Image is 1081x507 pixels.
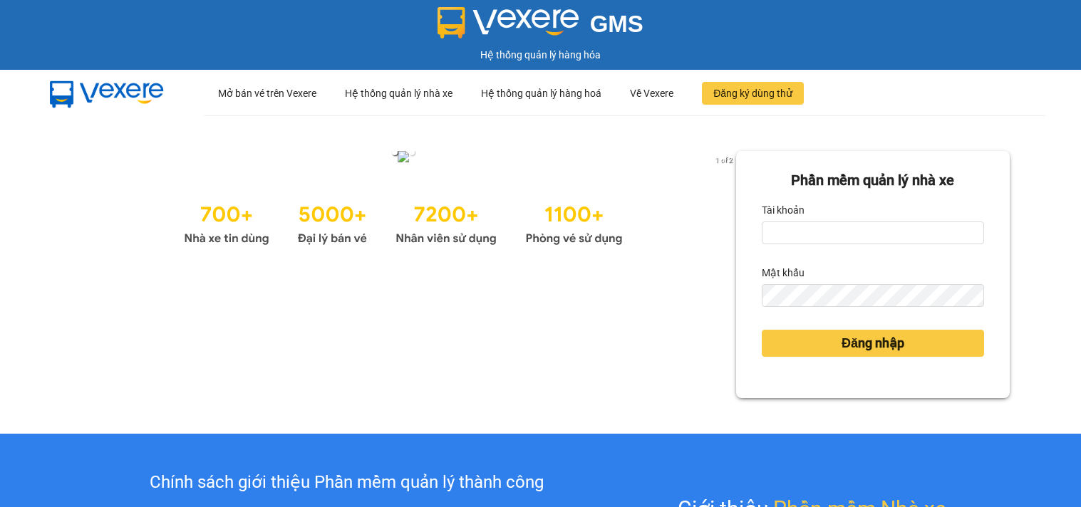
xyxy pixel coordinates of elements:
[713,85,792,101] span: Đăng ký dùng thử
[716,151,736,167] button: next slide / item
[218,70,316,116] div: Mở bán vé trên Vexere
[76,469,618,496] div: Chính sách giới thiệu Phần mềm quản lý thành công
[184,195,623,249] img: Statistics.png
[630,70,673,116] div: Về Vexere
[392,150,398,155] li: slide item 1
[762,284,984,307] input: Mật khẩu
[438,21,643,33] a: GMS
[71,151,91,167] button: previous slide / item
[762,199,805,221] label: Tài khoản
[590,11,643,37] span: GMS
[842,333,904,353] span: Đăng nhập
[345,70,452,116] div: Hệ thống quản lý nhà xe
[4,47,1077,63] div: Hệ thống quản lý hàng hóa
[409,150,415,155] li: slide item 2
[711,151,736,169] p: 1 of 2
[762,169,984,192] div: Phần mềm quản lý nhà xe
[762,261,805,284] label: Mật khẩu
[481,70,601,116] div: Hệ thống quản lý hàng hoá
[762,330,984,357] button: Đăng nhập
[36,70,178,117] img: mbUUG5Q.png
[762,221,984,244] input: Tài khoản
[438,7,579,38] img: logo 2
[702,82,804,105] button: Đăng ký dùng thử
